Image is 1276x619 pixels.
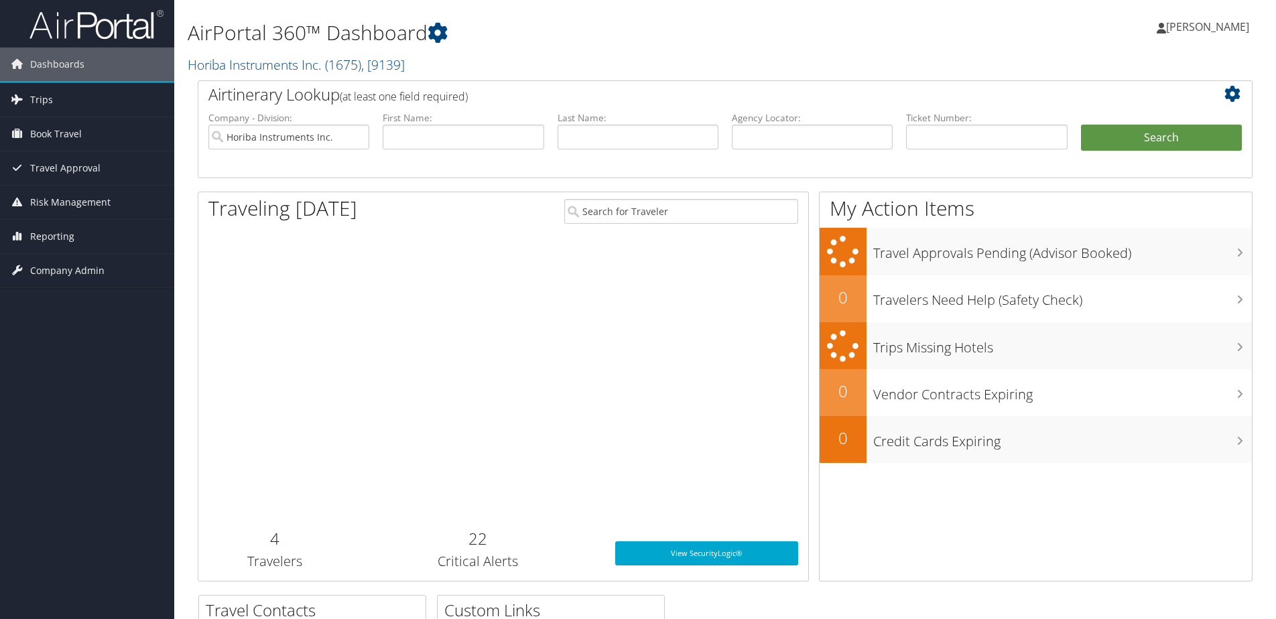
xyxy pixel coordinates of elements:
[906,111,1067,125] label: Ticket Number:
[1166,19,1249,34] span: [PERSON_NAME]
[820,369,1252,416] a: 0Vendor Contracts Expiring
[1157,7,1263,47] a: [PERSON_NAME]
[383,111,544,125] label: First Name:
[208,111,369,125] label: Company - Division:
[1081,125,1242,151] button: Search
[361,527,594,550] h2: 22
[30,254,105,287] span: Company Admin
[873,332,1252,357] h3: Trips Missing Hotels
[188,19,904,47] h1: AirPortal 360™ Dashboard
[558,111,718,125] label: Last Name:
[208,83,1154,106] h2: Airtinerary Lookup
[30,220,74,253] span: Reporting
[208,552,340,571] h3: Travelers
[30,186,111,219] span: Risk Management
[873,425,1252,451] h3: Credit Cards Expiring
[820,427,867,450] h2: 0
[325,56,361,74] span: ( 1675 )
[208,527,340,550] h2: 4
[208,194,357,222] h1: Traveling [DATE]
[820,286,867,309] h2: 0
[873,237,1252,263] h3: Travel Approvals Pending (Advisor Booked)
[340,89,468,104] span: (at least one field required)
[564,199,798,224] input: Search for Traveler
[30,83,53,117] span: Trips
[30,151,101,185] span: Travel Approval
[820,380,867,403] h2: 0
[732,111,893,125] label: Agency Locator:
[615,541,798,565] a: View SecurityLogic®
[30,48,84,81] span: Dashboards
[361,56,405,74] span: , [ 9139 ]
[361,552,594,571] h3: Critical Alerts
[29,9,164,40] img: airportal-logo.png
[820,322,1252,370] a: Trips Missing Hotels
[820,416,1252,463] a: 0Credit Cards Expiring
[820,228,1252,275] a: Travel Approvals Pending (Advisor Booked)
[820,194,1252,222] h1: My Action Items
[820,275,1252,322] a: 0Travelers Need Help (Safety Check)
[873,284,1252,309] h3: Travelers Need Help (Safety Check)
[30,117,82,151] span: Book Travel
[188,56,405,74] a: Horiba Instruments Inc.
[873,379,1252,404] h3: Vendor Contracts Expiring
